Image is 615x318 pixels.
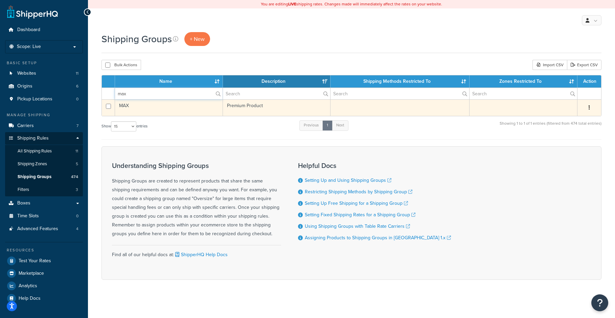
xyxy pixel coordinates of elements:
[101,32,172,46] h1: Shipping Groups
[18,148,52,154] span: All Shipping Rules
[18,161,47,167] span: Shipping Zones
[500,120,601,134] div: Showing 1 to 1 of 1 entries (filtered from 474 total entries)
[184,32,210,46] a: + New
[112,162,281,238] div: Shipping Groups are created to represent products that share the same shipping requirements and c...
[5,158,83,170] a: Shipping Zones 5
[76,123,78,129] span: 7
[17,226,58,232] span: Advanced Features
[115,75,223,88] th: Name: activate to sort column ascending
[5,120,83,132] a: Carriers 7
[305,177,391,184] a: Setting Up and Using Shipping Groups
[5,184,83,196] a: Filters 3
[5,171,83,183] li: Shipping Groups
[331,75,470,88] th: Shipping Methods Restricted To: activate to sort column ascending
[76,71,78,76] span: 11
[17,44,41,50] span: Scope: Live
[17,27,40,33] span: Dashboard
[5,93,83,105] li: Pickup Locations
[112,162,281,169] h3: Understanding Shipping Groups
[76,187,78,193] span: 3
[591,294,608,311] button: Open Resource Center
[532,60,567,70] div: Import CSV
[331,88,469,99] input: Search
[76,226,78,232] span: 4
[299,120,323,130] a: Previous
[5,112,83,118] div: Manage Shipping
[305,200,408,207] a: Setting Up Free Shipping for a Shipping Group
[17,96,52,102] span: Pickup Locations
[5,280,83,292] a: Analytics
[19,258,51,264] span: Test Your Rates
[76,83,78,89] span: 6
[76,96,78,102] span: 0
[5,145,83,157] a: All Shipping Rules 11
[17,71,36,76] span: Websites
[5,145,83,157] li: All Shipping Rules
[76,161,78,167] span: 5
[223,88,331,99] input: Search
[577,75,601,88] th: Action
[470,75,577,88] th: Zones Restricted To: activate to sort column ascending
[18,174,51,180] span: Shipping Groups
[305,188,412,195] a: Restricting Shipping Methods by Shipping Group
[17,200,30,206] span: Boxes
[5,171,83,183] a: Shipping Groups 474
[305,234,451,241] a: Assigning Products to Shipping Groups in [GEOGRAPHIC_DATA] 1.x
[19,271,44,276] span: Marketplace
[5,255,83,267] a: Test Your Rates
[7,5,58,19] a: ShipperHQ Home
[305,223,410,230] a: Using Shipping Groups with Table Rate Carriers
[5,24,83,36] a: Dashboard
[5,184,83,196] li: Filters
[115,88,223,99] input: Search
[5,80,83,93] a: Origins 6
[223,75,331,88] th: Description: activate to sort column ascending
[19,283,37,289] span: Analytics
[332,120,348,130] a: Next
[19,296,41,301] span: Help Docs
[18,187,29,193] span: Filters
[470,88,577,99] input: Search
[5,210,83,222] a: Time Slots 0
[5,67,83,80] li: Websites
[17,83,32,89] span: Origins
[115,99,223,116] td: MAX
[190,35,205,43] span: + New
[112,245,281,259] div: Find all of our helpful docs at:
[223,99,331,116] td: Premium Product
[5,132,83,145] a: Shipping Rules
[5,67,83,80] a: Websites 11
[111,121,136,131] select: Showentries
[5,267,83,279] a: Marketplace
[5,197,83,210] a: Boxes
[75,148,78,154] span: 11
[76,213,78,219] span: 0
[567,60,601,70] a: Export CSV
[298,162,451,169] h3: Helpful Docs
[17,213,39,219] span: Time Slots
[305,211,415,218] a: Setting Fixed Shipping Rates for a Shipping Group
[174,251,228,258] a: ShipperHQ Help Docs
[5,223,83,235] li: Advanced Features
[322,120,333,130] a: 1
[5,120,83,132] li: Carriers
[17,123,34,129] span: Carriers
[288,1,296,7] b: LIVE
[5,210,83,222] li: Time Slots
[5,223,83,235] a: Advanced Features 4
[17,136,49,141] span: Shipping Rules
[101,121,147,131] label: Show entries
[5,292,83,304] a: Help Docs
[5,132,83,196] li: Shipping Rules
[5,158,83,170] li: Shipping Zones
[71,174,78,180] span: 474
[5,247,83,253] div: Resources
[5,93,83,105] a: Pickup Locations 0
[101,60,141,70] button: Bulk Actions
